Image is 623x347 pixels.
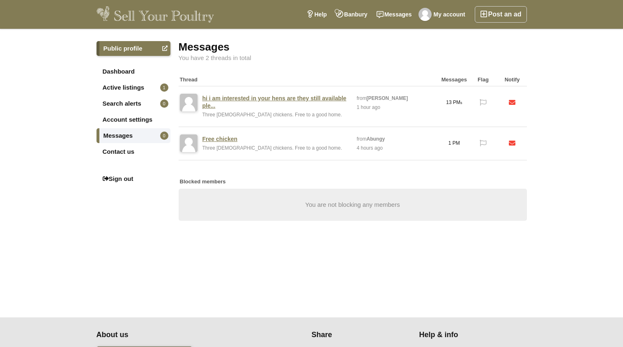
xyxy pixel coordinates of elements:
[160,99,168,108] span: 0
[475,6,527,23] a: Post an ad
[356,143,384,153] div: 4 hours ago
[202,145,342,151] a: Three [DEMOGRAPHIC_DATA] chickens. Free to a good home.
[180,94,198,111] img: default-user-image.png
[160,132,168,140] span: 0
[180,134,198,152] img: default-user-image.png
[460,101,462,105] span: s
[331,6,372,23] a: Banbury
[180,178,226,185] strong: Blocked members
[202,95,349,109] a: hi i am interested in your hens are they still available ple...
[97,144,170,159] a: Contact us
[179,55,527,61] div: You have 2 threads in total
[416,6,470,23] a: My account
[440,90,469,115] div: 13 PM
[498,74,527,86] div: Notify
[356,103,381,112] div: 1 hour ago
[97,41,170,56] a: Public profile
[302,6,331,23] a: Help
[440,131,469,155] div: 1 PM
[180,76,198,83] strong: Thread
[202,135,238,143] a: Free chicken
[312,331,409,340] h4: Share
[97,331,262,340] h4: About us
[97,171,170,186] a: Sign out
[367,136,385,142] strong: Abungy
[97,6,214,23] img: Sell Your Poultry
[179,189,527,221] div: You are not blocking any members
[97,64,170,79] a: Dashboard
[357,95,408,101] a: from[PERSON_NAME]
[357,136,385,142] a: fromAbungy
[418,8,432,21] img: Richard
[97,112,170,127] a: Account settings
[97,80,170,95] a: Active listings1
[97,96,170,111] a: Search alerts0
[160,83,168,92] span: 1
[419,331,517,340] h4: Help & info
[367,95,408,101] strong: [PERSON_NAME]
[202,112,342,118] a: Three [DEMOGRAPHIC_DATA] chickens. Free to a good home.
[372,6,416,23] a: Messages
[440,74,469,86] div: Messages
[179,41,527,53] div: Messages
[469,74,498,86] div: Flag
[97,128,170,143] a: Messages0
